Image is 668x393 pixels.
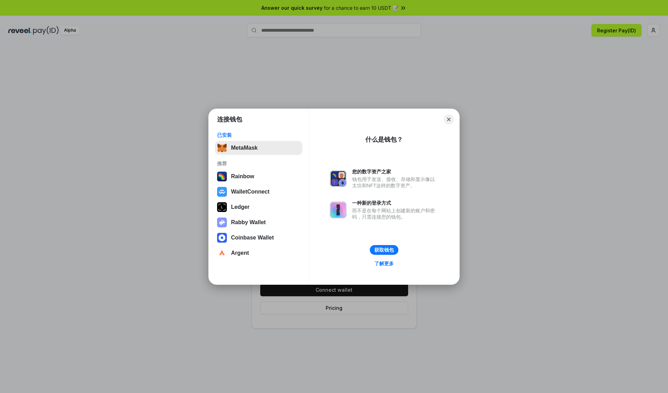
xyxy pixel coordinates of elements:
[231,189,270,195] div: WalletConnect
[217,132,300,138] div: 已安装
[217,172,227,181] img: svg+xml,%3Csvg%20width%3D%22120%22%20height%3D%22120%22%20viewBox%3D%220%200%20120%20120%22%20fil...
[231,145,257,151] div: MetaMask
[374,247,394,253] div: 获取钱包
[217,187,227,197] img: svg+xml,%3Csvg%20width%3D%2228%22%20height%3D%2228%22%20viewBox%3D%220%200%2028%2028%22%20fill%3D...
[352,176,438,189] div: 钱包用于发送、接收、存储和显示像以太坊和NFT这样的数字资产。
[215,170,302,183] button: Rainbow
[231,204,249,210] div: Ledger
[217,233,227,243] img: svg+xml,%3Csvg%20width%3D%2228%22%20height%3D%2228%22%20viewBox%3D%220%200%2028%2028%22%20fill%3D...
[217,143,227,153] img: svg+xml,%3Csvg%20fill%3D%22none%22%20height%3D%2233%22%20viewBox%3D%220%200%2035%2033%22%20width%...
[215,185,302,199] button: WalletConnect
[217,202,227,212] img: svg+xml,%3Csvg%20xmlns%3D%22http%3A%2F%2Fwww.w3.org%2F2000%2Fsvg%22%20width%3D%2228%22%20height%3...
[374,260,394,267] div: 了解更多
[352,200,438,206] div: 一种新的登录方式
[231,173,254,180] div: Rainbow
[215,231,302,245] button: Coinbase Wallet
[352,168,438,175] div: 您的数字资产之家
[231,235,274,241] div: Coinbase Wallet
[231,250,249,256] div: Argent
[217,160,300,167] div: 推荐
[215,200,302,214] button: Ledger
[217,218,227,227] img: svg+xml,%3Csvg%20xmlns%3D%22http%3A%2F%2Fwww.w3.org%2F2000%2Fsvg%22%20fill%3D%22none%22%20viewBox...
[217,248,227,258] img: svg+xml,%3Csvg%20width%3D%2228%22%20height%3D%2228%22%20viewBox%3D%220%200%2028%2028%22%20fill%3D...
[365,135,403,144] div: 什么是钱包？
[217,115,242,124] h1: 连接钱包
[330,170,347,187] img: svg+xml,%3Csvg%20xmlns%3D%22http%3A%2F%2Fwww.w3.org%2F2000%2Fsvg%22%20fill%3D%22none%22%20viewBox...
[352,207,438,220] div: 而不是在每个网站上创建新的账户和密码，只需连接您的钱包。
[330,202,347,218] img: svg+xml,%3Csvg%20xmlns%3D%22http%3A%2F%2Fwww.w3.org%2F2000%2Fsvg%22%20fill%3D%22none%22%20viewBox...
[215,141,302,155] button: MetaMask
[215,246,302,260] button: Argent
[370,259,398,268] a: 了解更多
[231,219,266,226] div: Rabby Wallet
[215,215,302,229] button: Rabby Wallet
[444,115,454,124] button: Close
[370,245,398,255] button: 获取钱包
